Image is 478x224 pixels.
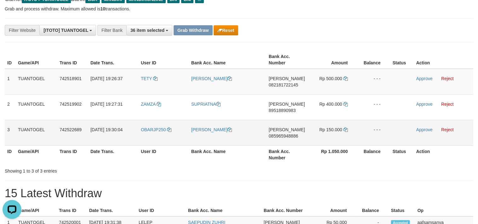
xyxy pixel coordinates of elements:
th: User ID [138,145,189,163]
a: Reject [441,76,454,81]
a: Approve [416,127,433,132]
span: [DATE] 19:27:31 [90,102,123,107]
td: - - - [357,94,390,120]
span: 742519902 [60,102,82,107]
span: ZAMZA [141,102,156,107]
span: Rp 400.000 [320,102,342,107]
th: Bank Acc. Number [266,145,308,163]
th: Bank Acc. Name [189,51,266,69]
button: Open LiveChat chat widget [3,3,21,21]
a: Copy 150000 to clipboard [343,127,348,132]
a: Reject [441,102,454,107]
th: Date Trans. [87,205,136,216]
td: TUANTOGEL [15,120,57,145]
th: Balance [357,145,390,163]
th: Date Trans. [88,51,138,69]
td: 3 [5,120,15,145]
th: User ID [138,51,189,69]
a: SUPRIATNA [191,102,221,107]
a: ZAMZA [141,102,161,107]
td: - - - [357,69,390,95]
th: ID [5,145,15,163]
h1: 15 Latest Withdraw [5,187,473,200]
button: [ITOTO] TUANTOGEL [39,25,96,36]
td: 2 [5,94,15,120]
button: Reset [214,25,238,35]
span: 742518901 [60,76,82,81]
span: Rp 150.000 [320,127,342,132]
span: [PERSON_NAME] [269,102,305,107]
span: OBARJP250 [141,127,166,132]
span: [PERSON_NAME] [269,127,305,132]
td: TUANTOGEL [15,69,57,95]
span: Copy 085965948886 to clipboard [269,133,298,139]
th: Status [390,145,414,163]
td: 1 [5,69,15,95]
th: Game/API [15,51,57,69]
span: 36 item selected [130,28,164,33]
th: Bank Acc. Number [266,51,308,69]
span: Copy 082181722145 to clipboard [269,82,298,87]
strong: 10 [100,6,105,11]
th: Status [389,205,415,216]
th: Amount [308,205,356,216]
a: Approve [416,102,433,107]
a: [PERSON_NAME] [191,76,232,81]
th: Game/API [15,145,57,163]
span: 742522689 [60,127,82,132]
span: [DATE] 19:26:37 [90,76,123,81]
th: Bank Acc. Name [186,205,261,216]
th: Balance [356,205,389,216]
a: Approve [416,76,433,81]
a: TETY [141,76,158,81]
th: Op [415,205,473,216]
a: Copy 500000 to clipboard [343,76,348,81]
th: Bank Acc. Number [261,205,308,216]
th: Trans ID [56,205,87,216]
a: Copy 400000 to clipboard [343,102,348,107]
th: ID [5,51,15,69]
div: Showing 1 to 3 of 3 entries [5,165,194,174]
th: Game/API [16,205,56,216]
span: [ITOTO] TUANTOGEL [43,28,88,33]
a: [PERSON_NAME] [191,127,232,132]
th: Balance [357,51,390,69]
th: Amount [308,51,357,69]
span: TETY [141,76,152,81]
th: Status [390,51,414,69]
span: [PERSON_NAME] [269,76,305,81]
p: Grab and process withdraw. Maximum allowed is transactions. [5,6,473,12]
th: Action [414,145,473,163]
span: [DATE] 19:30:04 [90,127,123,132]
th: Trans ID [57,51,88,69]
th: Date Trans. [88,145,138,163]
th: Bank Acc. Name [189,145,266,163]
button: Grab Withdraw [174,25,212,35]
a: OBARJP250 [141,127,171,132]
span: Rp 500.000 [320,76,342,81]
button: 36 item selected [126,25,172,36]
a: Reject [441,127,454,132]
div: Filter Bank [97,25,126,36]
th: Trans ID [57,145,88,163]
td: - - - [357,120,390,145]
th: User ID [136,205,186,216]
div: Filter Website [5,25,39,36]
span: Copy 89518890983 to clipboard [269,108,296,113]
th: Rp 1.050.000 [308,145,357,163]
td: TUANTOGEL [15,94,57,120]
th: Action [414,51,473,69]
